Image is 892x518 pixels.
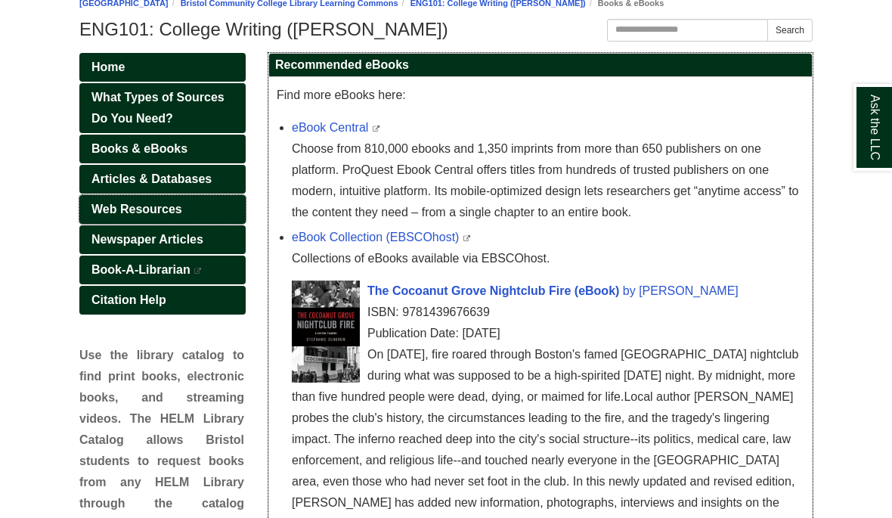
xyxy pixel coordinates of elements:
div: ISBN: 9781439676639 [292,302,804,323]
span: Find more eBooks here: [277,88,406,101]
a: Web Resources [79,195,246,224]
span: Book-A-Librarian [91,263,190,276]
a: eBook Collection (EBSCOhost) [292,231,459,243]
span: [PERSON_NAME] [639,284,739,297]
button: Search [767,19,813,42]
div: Publication Date: [DATE] [292,323,804,344]
h1: ENG101: College Writing ([PERSON_NAME]) [79,19,813,40]
a: Books & eBooks [79,135,246,163]
span: Web Resources [91,203,182,216]
a: Book-A-Librarian [79,256,246,284]
span: Newspaper Articles [91,233,203,246]
i: This link opens in a new window [372,126,381,132]
a: eBook Central [292,121,368,134]
span: by [623,284,636,297]
a: Home [79,53,246,82]
a: Cover Art The Cocoanut Grove Nightclub Fire (eBook) by [PERSON_NAME] [367,284,739,297]
a: Newspaper Articles [79,225,246,254]
a: Citation Help [79,286,246,315]
span: Articles & Databases [91,172,212,185]
div: Collections of eBooks available via EBSCOhost. [292,248,804,269]
i: This link opens in a new window [463,235,472,242]
h2: Recommended eBooks [269,54,812,77]
a: Articles & Databases [79,165,246,194]
img: Cover Art [292,281,360,383]
span: The Cocoanut Grove Nightclub Fire (eBook) [367,284,619,297]
span: What Types of Sources Do You Need? [91,91,225,125]
a: What Types of Sources Do You Need? [79,83,246,133]
i: This link opens in a new window [194,268,203,275]
span: Books & eBooks [91,142,187,155]
span: Home [91,60,125,73]
div: Choose from 810,000 ebooks and 1,350 imprints from more than 650 publishers on one platform. ProQ... [292,138,804,223]
span: Citation Help [91,293,166,306]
